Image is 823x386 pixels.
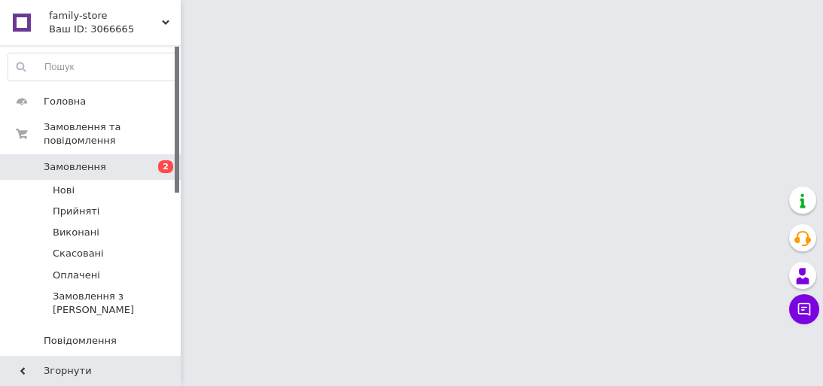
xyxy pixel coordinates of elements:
span: Виконані [53,226,99,239]
div: Ваш ID: 3066665 [49,23,181,36]
span: Замовлення [44,160,106,174]
span: Повідомлення [44,334,117,348]
input: Пошук [8,53,177,81]
span: Скасовані [53,247,104,260]
span: 2 [158,160,173,173]
button: Чат з покупцем [789,294,819,324]
span: Головна [44,95,86,108]
span: Оплачені [53,269,100,282]
span: Нові [53,184,75,197]
span: Прийняті [53,205,99,218]
span: family-store [49,9,162,23]
span: Замовлення з [PERSON_NAME] [53,290,176,317]
span: Замовлення та повідомлення [44,120,181,147]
